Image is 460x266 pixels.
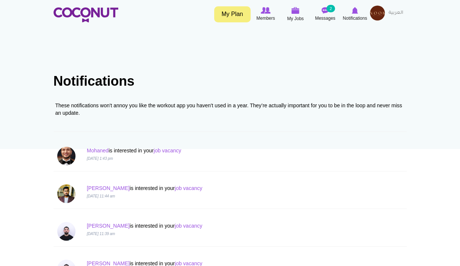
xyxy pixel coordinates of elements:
a: job vacancy [175,185,202,191]
a: Notifications Notifications [340,6,370,23]
img: Notifications [352,7,358,14]
i: [DATE] 11:39 am [87,232,115,236]
img: Home [54,7,118,22]
img: Messages [322,7,329,14]
a: العربية [385,6,407,20]
p: is interested in your [87,222,313,229]
span: My Jobs [287,15,304,22]
h1: Notifications [54,74,407,89]
span: Members [256,15,275,22]
span: Notifications [343,15,367,22]
a: [PERSON_NAME] [87,185,129,191]
i: [DATE] 1:43 pm [87,156,113,161]
a: job vacancy [175,223,202,229]
a: My Plan [214,6,251,22]
div: These notifications won't annoy you like the workout app you haven't used in a year. They’re actu... [55,102,405,117]
img: Browse Members [261,7,270,14]
a: Browse Members Members [251,6,281,23]
p: is interested in your [87,147,313,154]
img: My Jobs [292,7,300,14]
a: job vacancy [154,148,181,153]
small: 2 [326,5,335,12]
a: [PERSON_NAME] [87,223,129,229]
i: [DATE] 11:44 am [87,194,115,198]
a: Mohaned [87,148,108,153]
a: Messages Messages 2 [311,6,340,23]
span: Messages [315,15,335,22]
a: My Jobs My Jobs [281,6,311,23]
p: is interested in your [87,184,313,192]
